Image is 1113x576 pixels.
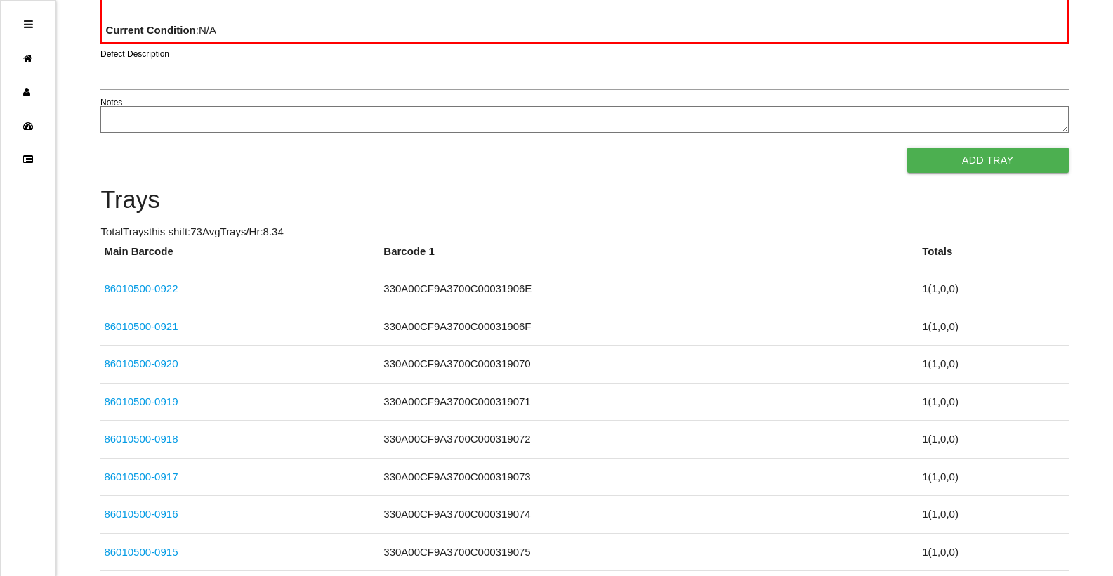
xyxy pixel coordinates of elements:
a: 86010500-0917 [104,471,178,483]
th: Totals [918,244,1068,270]
td: 1 ( 1 , 0 , 0 ) [918,458,1068,496]
td: 330A00CF9A3700C000319074 [380,496,918,534]
td: 330A00CF9A3700C000319073 [380,458,918,496]
td: 330A00CF9A3700C000319075 [380,533,918,571]
a: 86010500-0915 [104,546,178,558]
a: 86010500-0921 [104,320,178,332]
th: Main Barcode [100,244,380,270]
button: Add Tray [907,148,1069,173]
td: 1 ( 1 , 0 , 0 ) [918,421,1068,459]
h4: Trays [100,187,1068,214]
a: 86010500-0916 [104,508,178,520]
div: Open [24,8,33,41]
td: 330A00CF9A3700C00031906F [380,308,918,346]
td: 330A00CF9A3700C000319072 [380,421,918,459]
td: 1 ( 1 , 0 , 0 ) [918,270,1068,308]
td: 330A00CF9A3700C000319071 [380,383,918,421]
span: : N/A [105,24,216,36]
td: 1 ( 1 , 0 , 0 ) [918,308,1068,346]
a: 86010500-0919 [104,395,178,407]
a: 86010500-0922 [104,282,178,294]
td: 330A00CF9A3700C00031906E [380,270,918,308]
td: 330A00CF9A3700C000319070 [380,346,918,384]
td: 1 ( 1 , 0 , 0 ) [918,496,1068,534]
p: Total Trays this shift: 73 Avg Trays /Hr: 8.34 [100,224,1068,240]
a: 86010500-0918 [104,433,178,445]
td: 1 ( 1 , 0 , 0 ) [918,533,1068,571]
th: Barcode 1 [380,244,918,270]
b: Current Condition [105,24,195,36]
td: 1 ( 1 , 0 , 0 ) [918,346,1068,384]
label: Notes [100,96,122,109]
td: 1 ( 1 , 0 , 0 ) [918,383,1068,421]
label: Defect Description [100,48,169,60]
a: 86010500-0920 [104,358,178,369]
